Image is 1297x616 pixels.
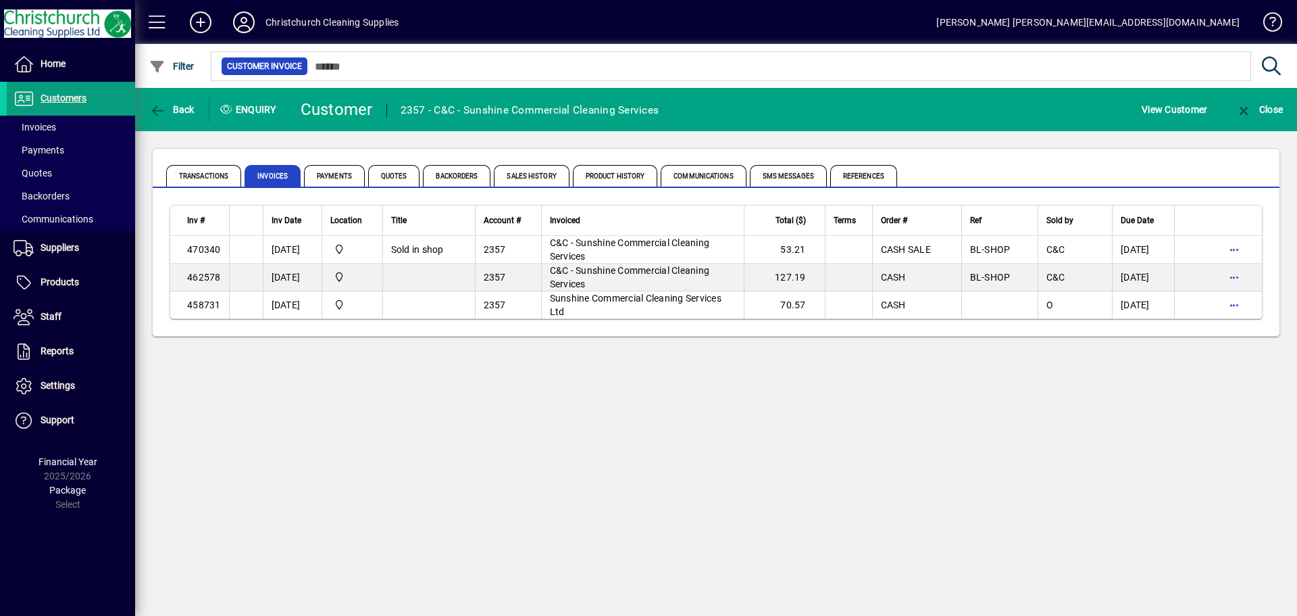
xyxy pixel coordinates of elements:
[7,231,135,265] a: Suppliers
[7,162,135,185] a: Quotes
[245,165,301,187] span: Invoices
[135,97,209,122] app-page-header-button: Back
[1112,264,1174,291] td: [DATE]
[7,404,135,437] a: Support
[7,185,135,208] a: Backorders
[573,165,658,187] span: Product History
[7,300,135,334] a: Staff
[187,244,221,255] span: 470340
[49,485,86,496] span: Package
[1232,97,1286,122] button: Close
[330,213,362,228] span: Location
[14,122,56,133] span: Invoices
[14,191,70,202] span: Backorders
[1223,239,1245,260] button: More options
[753,213,818,228] div: Total ($)
[484,213,521,228] span: Account #
[41,380,75,391] span: Settings
[263,264,322,291] td: [DATE]
[970,213,982,228] span: Ref
[330,213,374,228] div: Location
[550,213,580,228] span: Invoiced
[484,300,506,310] span: 2357
[661,165,746,187] span: Communications
[1236,104,1283,115] span: Close
[41,346,74,356] span: Reports
[550,237,710,262] span: C&C - Sunshine Commercial Cleaning Services
[7,139,135,162] a: Payments
[881,300,906,310] span: CASH
[423,165,490,187] span: Backorders
[550,213,736,228] div: Invoiced
[222,10,265,34] button: Profile
[272,213,313,228] div: Inv Date
[187,213,221,228] div: Inv #
[484,272,506,283] span: 2357
[7,116,135,139] a: Invoices
[1046,213,1073,228] span: Sold by
[1112,291,1174,318] td: [DATE]
[970,213,1029,228] div: Ref
[744,264,825,291] td: 127.19
[330,270,374,285] span: Christchurch Cleaning Supplies Ltd
[1142,99,1207,120] span: View Customer
[209,99,290,120] div: Enquiry
[484,244,506,255] span: 2357
[7,208,135,231] a: Communications
[744,291,825,318] td: 70.57
[368,165,420,187] span: Quotes
[179,10,222,34] button: Add
[14,168,52,179] span: Quotes
[391,213,407,228] span: Title
[149,61,195,72] span: Filter
[1223,294,1245,316] button: More options
[550,265,710,289] span: C&C - Sunshine Commercial Cleaning Services
[41,311,61,322] span: Staff
[1112,236,1174,264] td: [DATE]
[401,99,659,121] div: 2357 - C&C - Sunshine Commercial Cleaning Services
[14,145,64,156] span: Payments
[265,11,399,33] div: Christchurch Cleaning Supplies
[304,165,365,187] span: Payments
[1121,213,1154,228] span: Due Date
[227,60,302,73] span: Customer Invoice
[146,54,198,78] button: Filter
[1121,213,1166,228] div: Due Date
[834,213,856,228] span: Terms
[881,272,906,283] span: CASH
[7,266,135,300] a: Products
[14,214,93,224] span: Communications
[330,242,374,257] span: Christchurch Cleaning Supplies Ltd
[149,104,195,115] span: Back
[263,291,322,318] td: [DATE]
[391,213,467,228] div: Title
[881,244,931,255] span: CASH SALE
[970,272,1011,283] span: BL-SHOP
[146,97,198,122] button: Back
[775,213,806,228] span: Total ($)
[744,236,825,264] td: 53.21
[41,93,86,103] span: Customers
[1046,300,1053,310] span: O
[550,293,721,317] span: Sunshine Commercial Cleaning Services Ltd
[1138,97,1211,122] button: View Customer
[830,165,897,187] span: References
[936,11,1240,33] div: [PERSON_NAME] [PERSON_NAME][EMAIL_ADDRESS][DOMAIN_NAME]
[1221,97,1297,122] app-page-header-button: Close enquiry
[39,456,97,467] span: Financial Year
[301,99,373,120] div: Customer
[187,300,221,310] span: 458731
[484,213,533,228] div: Account #
[41,277,79,287] span: Products
[881,213,907,228] span: Order #
[166,165,241,187] span: Transactions
[187,272,221,283] span: 462578
[7,47,135,81] a: Home
[1253,3,1280,47] a: Knowledge Base
[41,414,74,425] span: Support
[7,369,135,403] a: Settings
[330,298,374,312] span: Christchurch Cleaning Supplies Ltd
[1046,272,1065,283] span: C&C
[1046,213,1104,228] div: Sold by
[750,165,827,187] span: SMS Messages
